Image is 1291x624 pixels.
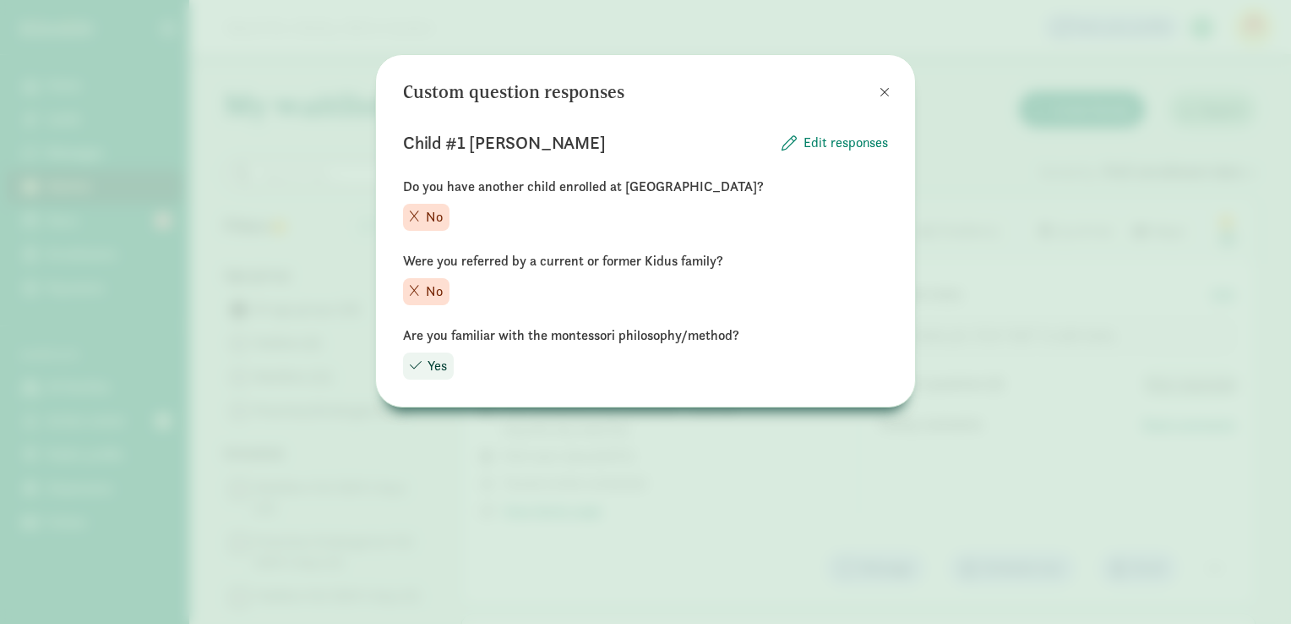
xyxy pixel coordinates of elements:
[782,133,888,153] button: Edit responses
[403,353,454,380] div: Yes
[803,133,888,153] span: Edit responses
[403,129,606,156] p: Child #1 [PERSON_NAME]
[1207,543,1291,624] iframe: Chat Widget
[403,82,624,102] h3: Custom question responses
[403,204,449,231] div: No
[403,278,449,305] div: No
[403,326,888,346] p: Are you familiar with the montessori philosophy/method?
[403,177,888,197] p: Do you have another child enrolled at [GEOGRAPHIC_DATA]?
[403,251,888,271] p: Were you referred by a current or former Kidus family?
